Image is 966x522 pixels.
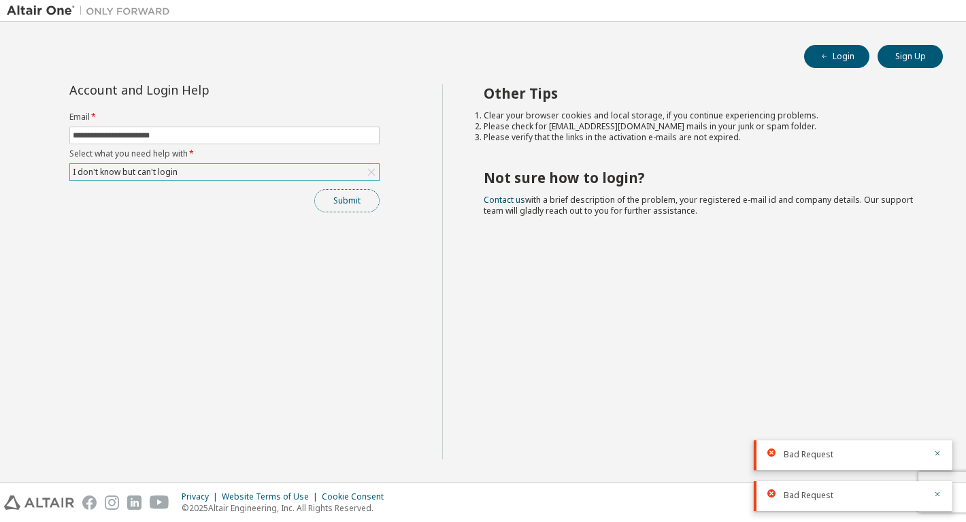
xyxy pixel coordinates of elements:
span: Bad Request [784,449,833,460]
div: Account and Login Help [69,84,318,95]
img: linkedin.svg [127,495,141,510]
label: Select what you need help with [69,148,380,159]
div: Website Terms of Use [222,491,322,502]
button: Login [804,45,869,68]
div: Privacy [182,491,222,502]
img: altair_logo.svg [4,495,74,510]
div: I don't know but can't login [70,164,379,180]
h2: Not sure how to login? [484,169,919,186]
div: Cookie Consent [322,491,392,502]
button: Submit [314,189,380,212]
div: I don't know but can't login [71,165,180,180]
img: instagram.svg [105,495,119,510]
img: facebook.svg [82,495,97,510]
li: Please check for [EMAIL_ADDRESS][DOMAIN_NAME] mails in your junk or spam folder. [484,121,919,132]
label: Email [69,112,380,123]
a: Contact us [484,194,525,206]
span: with a brief description of the problem, your registered e-mail id and company details. Our suppo... [484,194,913,216]
img: Altair One [7,4,177,18]
button: Sign Up [878,45,943,68]
li: Please verify that the links in the activation e-mails are not expired. [484,132,919,143]
p: © 2025 Altair Engineering, Inc. All Rights Reserved. [182,502,392,514]
h2: Other Tips [484,84,919,102]
span: Bad Request [784,490,833,501]
img: youtube.svg [150,495,169,510]
li: Clear your browser cookies and local storage, if you continue experiencing problems. [484,110,919,121]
